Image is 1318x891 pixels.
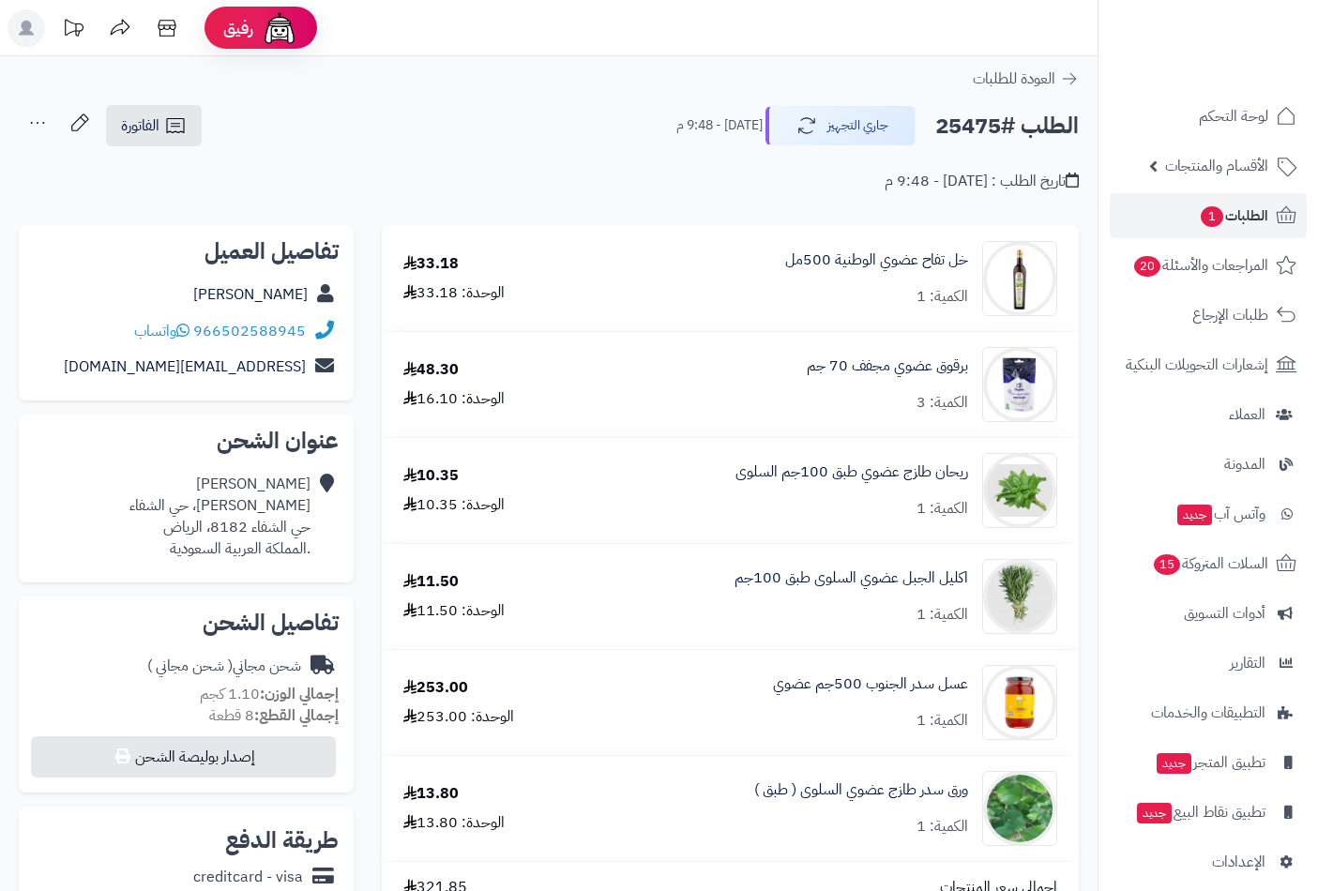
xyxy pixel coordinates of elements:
[1110,839,1307,884] a: الإعدادات
[1110,541,1307,586] a: السلات المتروكة15
[261,9,298,47] img: ai-face.png
[1175,501,1265,527] span: وآتس آب
[403,388,505,410] div: الوحدة: 16.10
[64,355,306,378] a: [EMAIL_ADDRESS][DOMAIN_NAME]
[1199,103,1268,129] span: لوحة التحكم
[1134,256,1161,277] span: 20
[983,347,1056,422] img: 1736970202-%D8%A8%D8%B1%D9%82%D9%88%D9%82-90x90.jpg
[917,816,968,838] div: الكمية: 1
[1199,203,1268,229] span: الطلبات
[973,68,1055,90] span: العودة للطلبات
[403,494,505,516] div: الوحدة: 10.35
[1135,799,1265,825] span: تطبيق نقاط البيع
[773,673,968,695] a: عسل سدر الجنوب 500جم عضوي
[403,783,459,805] div: 13.80
[1137,803,1172,823] span: جديد
[1152,551,1268,577] span: السلات المتروكة
[785,249,968,271] a: خل تفاح عضوي الوطنية 500مل
[1177,505,1212,525] span: جديد
[34,430,339,452] h2: عنوان الشحن
[31,736,336,778] button: إصدار بوليصة الشحن
[1155,749,1265,776] span: تطبيق المتجر
[1190,44,1300,83] img: logo-2.png
[1212,849,1265,875] span: الإعدادات
[917,710,968,732] div: الكمية: 1
[1110,243,1307,288] a: المراجعات والأسئلة20
[121,114,159,137] span: الفاتورة
[1110,790,1307,835] a: تطبيق نقاط البيعجديد
[917,286,968,308] div: الكمية: 1
[983,453,1056,528] img: 1746747798-%D8%B1%D9%8A%D8%AD%D8%A7%D9%86%20%D8%B9%D8%B6%D9%88%D9%8A%20%D8%B7%D8%A7%D8%B2%D8%AC%2...
[983,771,1056,846] img: 1757696388-1754485075-Screenshot_28-550x550w-90x90.png
[973,68,1079,90] a: العودة للطلبات
[106,105,202,146] a: الفاتورة
[1110,690,1307,735] a: التطبيقات والخدمات
[1110,740,1307,785] a: تطبيق المتجرجديد
[917,498,968,520] div: الكمية: 1
[254,704,339,727] strong: إجمالي القطع:
[1110,591,1307,636] a: أدوات التسويق
[765,106,916,145] button: جاري التجهيز
[134,320,189,342] a: واتساب
[1110,392,1307,437] a: العملاء
[147,655,233,677] span: ( شحن مجاني )
[1154,554,1181,575] span: 15
[1229,401,1265,428] span: العملاء
[754,779,968,801] a: ورق سدر طازج عضوي السلوى ( طبق )
[885,171,1079,192] div: تاريخ الطلب : [DATE] - 9:48 م
[403,600,505,622] div: الوحدة: 11.50
[260,683,339,705] strong: إجمالي الوزن:
[193,867,303,888] div: creditcard - visa
[917,392,968,414] div: الكمية: 3
[1110,293,1307,338] a: طلبات الإرجاع
[735,567,968,589] a: اكليل الجبل عضوي السلوى طبق 100جم
[935,107,1079,145] h2: الطلب #25475
[1165,153,1268,179] span: الأقسام والمنتجات
[917,604,968,626] div: الكمية: 1
[225,829,339,852] h2: طريقة الدفع
[1151,700,1265,726] span: التطبيقات والخدمات
[1110,491,1307,536] a: وآتس آبجديد
[403,677,468,699] div: 253.00
[983,559,1056,634] img: 1746748489-%D8%A7%D9%83%D9%84%D9%8A%D9%84%20%D8%A7%D9%84%D8%AC%D8%A8%D9%84%20%D8%A7%D9%84%D8%B7%D...
[193,283,308,306] a: [PERSON_NAME]
[1230,650,1265,676] span: التقارير
[1192,302,1268,328] span: طلبات الإرجاع
[1201,206,1223,227] span: 1
[807,355,968,377] a: برقوق عضوي مجفف 70 جم
[403,465,459,487] div: 10.35
[1126,352,1268,378] span: إشعارات التحويلات البنكية
[193,320,306,342] a: 966502588945
[403,282,505,304] div: الوحدة: 33.18
[1184,600,1265,627] span: أدوات التسويق
[1224,451,1265,477] span: المدونة
[129,474,311,559] div: [PERSON_NAME] [PERSON_NAME]، حي الشفاء حي الشفاء 8182، الرياض .المملكة العربية السعودية
[403,812,505,834] div: الوحدة: 13.80
[983,665,1056,740] img: 1757938807-6287033290880-1%20-90x90.jpg
[403,571,459,593] div: 11.50
[223,17,253,39] span: رفيق
[1110,641,1307,686] a: التقارير
[403,359,459,381] div: 48.30
[1110,193,1307,238] a: الطلبات1
[1110,342,1307,387] a: إشعارات التحويلات البنكية
[147,656,301,677] div: شحن مجاني
[676,116,763,135] small: [DATE] - 9:48 م
[200,683,339,705] small: 1.10 كجم
[403,706,514,728] div: الوحدة: 253.00
[34,612,339,634] h2: تفاصيل الشحن
[983,241,1056,316] img: C08A0031-90x90.jpg
[34,240,339,263] h2: تفاصيل العميل
[403,253,459,275] div: 33.18
[209,704,339,727] small: 8 قطعة
[1157,753,1191,774] span: جديد
[735,461,968,483] a: ريحان طازج عضوي طبق 100جم السلوى
[1110,442,1307,487] a: المدونة
[50,9,97,52] a: تحديثات المنصة
[1110,94,1307,139] a: لوحة التحكم
[1132,252,1268,279] span: المراجعات والأسئلة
